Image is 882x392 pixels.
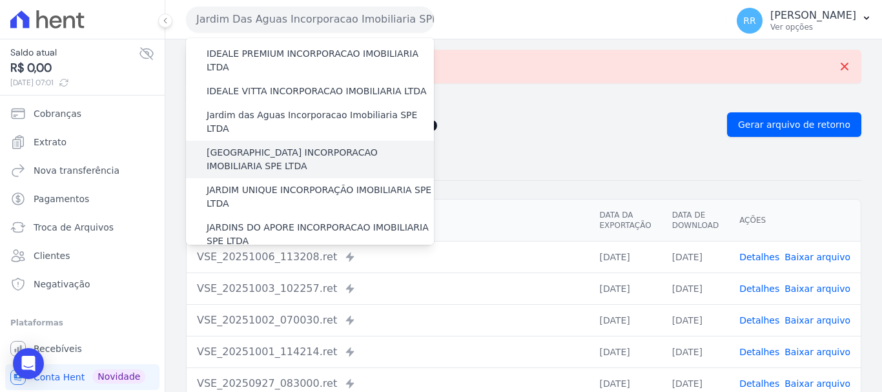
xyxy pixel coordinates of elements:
a: Baixar arquivo [785,284,850,294]
span: Negativação [34,278,90,291]
a: Clientes [5,243,159,269]
th: Data de Download [662,200,729,242]
td: [DATE] [662,273,729,304]
label: JARDIM UNIQUE INCORPORAÇÃO IMOBILIARIA SPE LTDA [207,183,434,211]
div: VSE_20251002_070030.ret [197,313,579,328]
span: Pagamentos [34,192,89,205]
a: Extrato [5,129,159,155]
label: IDEALE VITTA INCORPORACAO IMOBILIARIA LTDA [207,85,426,98]
span: R$ 0,00 [10,59,139,77]
button: Jardim Das Aguas Incorporacao Imobiliaria SPE LTDA [186,6,434,32]
label: Jardim das Aguas Incorporacao Imobiliaria SPE LTDA [207,108,434,136]
p: [PERSON_NAME] [770,9,856,22]
a: Baixar arquivo [785,378,850,389]
td: [DATE] [589,304,661,336]
label: IDEALE PREMIUM INCORPORACAO IMOBILIARIA LTDA [207,47,434,74]
span: Clientes [34,249,70,262]
div: VSE_20251006_113208.ret [197,249,579,265]
span: Recebíveis [34,342,82,355]
a: Detalhes [739,284,779,294]
div: Plataformas [10,315,154,331]
nav: Breadcrumb [186,94,861,107]
a: Nova transferência [5,158,159,183]
span: Nova transferência [34,164,119,177]
label: [GEOGRAPHIC_DATA] INCORPORACAO IMOBILIARIA SPE LTDA [207,146,434,173]
span: Extrato [34,136,67,149]
a: Gerar arquivo de retorno [727,112,861,137]
span: [DATE] 07:01 [10,77,139,88]
a: Baixar arquivo [785,315,850,325]
td: [DATE] [589,273,661,304]
span: Troca de Arquivos [34,221,114,234]
div: Open Intercom Messenger [13,348,44,379]
a: Detalhes [739,378,779,389]
td: [DATE] [662,304,729,336]
label: JARDINS DO APORE INCORPORACAO IMOBILIARIA SPE LTDA [207,221,434,248]
a: Detalhes [739,315,779,325]
a: Baixar arquivo [785,347,850,357]
a: Negativação [5,271,159,297]
span: Cobranças [34,107,81,120]
p: Ver opções [770,22,856,32]
a: Pagamentos [5,186,159,212]
td: [DATE] [589,336,661,367]
a: Conta Hent Novidade [5,364,159,390]
td: [DATE] [662,241,729,273]
td: [DATE] [589,241,661,273]
a: Cobranças [5,101,159,127]
h2: Exportações de Retorno [186,116,717,134]
div: VSE_20251001_114214.ret [197,344,579,360]
td: [DATE] [662,336,729,367]
span: RR [743,16,755,25]
button: RR [PERSON_NAME] Ver opções [726,3,882,39]
div: VSE_20251003_102257.ret [197,281,579,296]
th: Ações [729,200,861,242]
th: Data da Exportação [589,200,661,242]
span: Gerar arquivo de retorno [738,118,850,131]
span: Novidade [92,369,145,384]
div: VSE_20250927_083000.ret [197,376,579,391]
span: Saldo atual [10,46,139,59]
a: Troca de Arquivos [5,214,159,240]
a: Baixar arquivo [785,252,850,262]
a: Detalhes [739,347,779,357]
a: Detalhes [739,252,779,262]
span: Conta Hent [34,371,85,384]
a: Recebíveis [5,336,159,362]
